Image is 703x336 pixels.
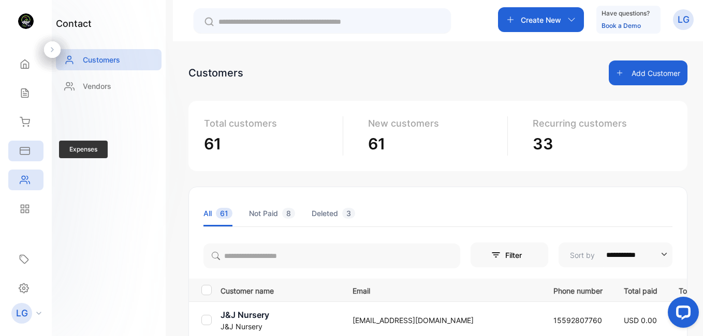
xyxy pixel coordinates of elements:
[673,7,694,32] button: LG
[56,17,92,30] h1: contact
[602,22,641,29] a: Book a Demo
[16,307,28,320] p: LG
[188,65,243,81] div: Customers
[609,60,687,85] button: Add Customer
[498,7,584,32] button: Create New
[59,141,108,158] span: Expenses
[660,293,703,336] iframe: LiveChat chat widget
[221,309,340,321] p: J&J Nursery
[83,81,111,91] p: Vendors
[570,250,595,261] p: Sort by
[368,116,499,130] p: New customers
[678,13,690,26] p: LG
[221,321,340,332] p: J&J Nursery
[216,208,232,219] span: 61
[312,200,355,226] li: Deleted
[533,116,664,130] p: Recurring customers
[56,75,162,97] a: Vendors
[203,200,232,226] li: All
[368,132,499,156] p: 61
[204,116,334,130] p: Total customers
[353,315,532,326] p: [EMAIL_ADDRESS][DOMAIN_NAME]
[221,283,340,296] p: Customer name
[204,132,334,156] p: 61
[56,49,162,70] a: Customers
[624,316,657,325] span: USD 0.00
[282,208,295,219] span: 8
[342,208,355,219] span: 3
[553,315,603,326] p: 15592807760
[553,283,603,296] p: Phone number
[602,8,650,19] p: Have questions?
[249,200,295,226] li: Not Paid
[624,283,657,296] p: Total paid
[521,14,561,25] p: Create New
[18,13,34,29] img: logo
[83,54,120,65] p: Customers
[533,132,664,156] p: 33
[353,283,532,296] p: Email
[559,242,672,267] button: Sort by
